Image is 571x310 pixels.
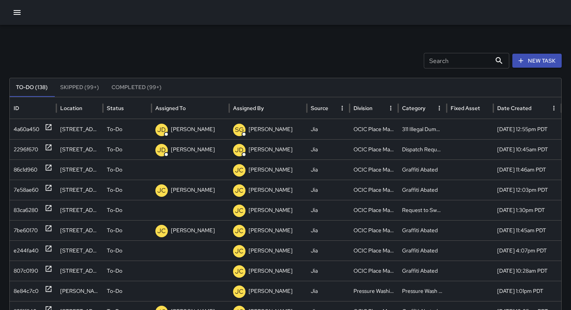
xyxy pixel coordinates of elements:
[337,103,348,114] button: Source column menu
[235,287,244,296] p: JC
[493,220,561,240] div: 5/7/2025, 11:45am PDT
[235,247,244,256] p: JC
[14,105,19,112] div: ID
[14,261,38,281] div: 807c0190
[107,180,122,200] p: To-Do
[107,261,122,281] p: To-Do
[155,105,186,112] div: Assigned To
[398,281,447,301] div: Pressure Wash Hot Spot
[493,139,561,159] div: 9/23/2025, 10:45am PDT
[398,261,447,281] div: Graffiti Abated
[249,221,292,240] p: [PERSON_NAME]
[107,281,122,301] p: To-Do
[307,281,350,301] div: Jia
[56,180,103,200] div: 285 12th Street
[107,160,122,180] p: To-Do
[157,125,166,135] p: JD
[107,140,122,159] p: To-Do
[249,160,292,180] p: [PERSON_NAME]
[398,180,447,200] div: Graffiti Abated
[171,221,215,240] p: [PERSON_NAME]
[311,105,328,112] div: Source
[249,140,292,159] p: [PERSON_NAME]
[14,200,38,220] div: 83ca6280
[307,261,350,281] div: Jia
[398,240,447,261] div: Graffiti Abated
[107,241,122,261] p: To-Do
[107,105,124,112] div: Status
[235,145,244,155] p: JD
[493,261,561,281] div: 4/24/2025, 10:28am PDT
[493,240,561,261] div: 4/30/2025, 4:07pm PDT
[105,78,168,97] button: Completed (99+)
[56,220,103,240] div: 372 9th Street
[171,180,215,200] p: [PERSON_NAME]
[548,103,559,114] button: Date Created column menu
[350,180,398,200] div: OCIC Place Manager
[56,139,103,159] div: 343 10th Street
[56,159,103,180] div: 928 Franklin Street
[307,200,350,220] div: Jia
[350,240,398,261] div: OCIC Place Manager
[235,267,244,276] p: JC
[235,125,244,135] p: SG
[353,105,373,112] div: Division
[350,139,398,159] div: OCIC Place Manager
[398,159,447,180] div: Graffiti Abated
[60,105,82,112] div: Location
[54,78,105,97] button: Skipped (99+)
[171,140,215,159] p: [PERSON_NAME]
[350,159,398,180] div: OCIC Place Manager
[235,226,244,236] p: JC
[398,139,447,159] div: Dispatch Request Completed
[398,220,447,240] div: Graffiti Abated
[56,261,103,281] div: 728 Webster Street
[56,240,103,261] div: 320 13th Street
[402,105,425,112] div: Category
[307,220,350,240] div: Jia
[235,206,244,215] p: JC
[235,186,244,195] p: JC
[493,159,561,180] div: 6/24/2025, 11:46am PDT
[249,180,292,200] p: [PERSON_NAME]
[512,54,562,68] button: New Task
[171,119,215,139] p: [PERSON_NAME]
[493,119,561,139] div: 9/23/2025, 12:55pm PDT
[350,200,398,220] div: OCIC Place Manager
[307,180,350,200] div: Jia
[350,119,398,139] div: OCIC Place Manager
[493,281,561,301] div: 4/16/2025, 1:01pm PDT
[14,241,38,261] div: e244fa40
[14,221,38,240] div: 7be60170
[451,105,480,112] div: Fixed Asset
[307,240,350,261] div: Jia
[249,119,292,139] p: [PERSON_NAME]
[350,220,398,240] div: OCIC Place Manager
[385,103,396,114] button: Division column menu
[493,200,561,220] div: 5/9/2025, 1:30pm PDT
[307,119,350,139] div: Jia
[350,261,398,281] div: OCIC Place Manager
[497,105,531,112] div: Date Created
[157,145,166,155] p: JD
[233,105,264,112] div: Assigned By
[14,281,38,301] div: 8e84c7c0
[249,241,292,261] p: [PERSON_NAME]
[398,200,447,220] div: Request to Sweep Sidewalk
[14,119,39,139] div: 4a60a450
[14,180,38,200] div: 7e58ae60
[10,78,54,97] button: To-Do (138)
[249,200,292,220] p: [PERSON_NAME]
[398,119,447,139] div: 311 Illegal Dumping Submitted
[14,140,38,159] div: 2296f670
[56,200,103,220] div: 602 Webster Street
[235,166,244,175] p: JC
[249,281,292,301] p: [PERSON_NAME]
[350,281,398,301] div: Pressure Washing
[434,103,445,114] button: Category column menu
[56,281,103,301] div: Harrison NB
[157,226,166,236] p: JC
[249,261,292,281] p: [PERSON_NAME]
[107,119,122,139] p: To-Do
[157,186,166,195] p: JC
